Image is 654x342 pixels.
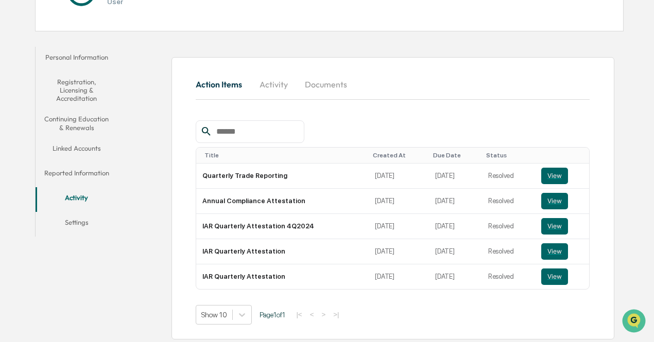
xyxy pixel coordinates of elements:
[10,78,29,97] img: 1746055101610-c473b297-6a78-478c-a979-82029cc54cd1
[541,168,568,184] button: View
[10,150,19,158] div: 🔎
[541,218,568,235] button: View
[429,214,482,239] td: [DATE]
[541,218,583,235] a: View
[433,152,478,159] div: Toggle SortBy
[21,129,66,139] span: Preclearance
[429,189,482,214] td: [DATE]
[196,72,590,97] div: secondary tabs example
[36,47,117,237] div: secondary tabs example
[36,138,117,163] button: Linked Accounts
[36,47,117,71] button: Personal Information
[196,239,369,264] td: IAR Quarterly Attestation
[369,189,429,214] td: [DATE]
[373,152,425,159] div: Toggle SortBy
[541,268,583,285] a: View
[318,310,329,319] button: >
[541,193,583,209] a: View
[21,149,65,159] span: Data Lookup
[621,308,649,336] iframe: Open customer support
[297,72,355,97] button: Documents
[36,187,117,212] button: Activity
[36,109,117,138] button: Continuing Education & Renewals
[75,130,83,138] div: 🗄️
[293,310,305,319] button: |<
[486,152,531,159] div: Toggle SortBy
[196,72,250,97] button: Action Items
[196,264,369,289] td: IAR Quarterly Attestation
[541,243,568,260] button: View
[330,310,342,319] button: >|
[482,264,535,289] td: Resolved
[369,214,429,239] td: [DATE]
[429,164,482,189] td: [DATE]
[369,264,429,289] td: [DATE]
[71,125,132,143] a: 🗄️Attestations
[35,78,169,88] div: Start new chat
[541,243,583,260] a: View
[6,145,69,163] a: 🔎Data Lookup
[196,214,369,239] td: IAR Quarterly Attestation 4Q2024
[307,310,317,319] button: <
[369,164,429,189] td: [DATE]
[36,212,117,237] button: Settings
[482,189,535,214] td: Resolved
[204,152,365,159] div: Toggle SortBy
[369,239,429,264] td: [DATE]
[36,71,117,109] button: Registration, Licensing & Accreditation
[196,189,369,214] td: Annual Compliance Attestation
[543,152,586,159] div: Toggle SortBy
[429,264,482,289] td: [DATE]
[429,239,482,264] td: [DATE]
[482,239,535,264] td: Resolved
[260,311,285,319] span: Page 1 of 1
[102,174,125,182] span: Pylon
[482,164,535,189] td: Resolved
[35,88,130,97] div: We're available if you need us!
[541,168,583,184] a: View
[73,173,125,182] a: Powered byPylon
[541,268,568,285] button: View
[10,21,187,38] p: How can we help?
[6,125,71,143] a: 🖐️Preclearance
[541,193,568,209] button: View
[196,164,369,189] td: Quarterly Trade Reporting
[36,163,117,187] button: Reported Information
[175,81,187,94] button: Start new chat
[482,214,535,239] td: Resolved
[85,129,128,139] span: Attestations
[10,130,19,138] div: 🖐️
[250,72,297,97] button: Activity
